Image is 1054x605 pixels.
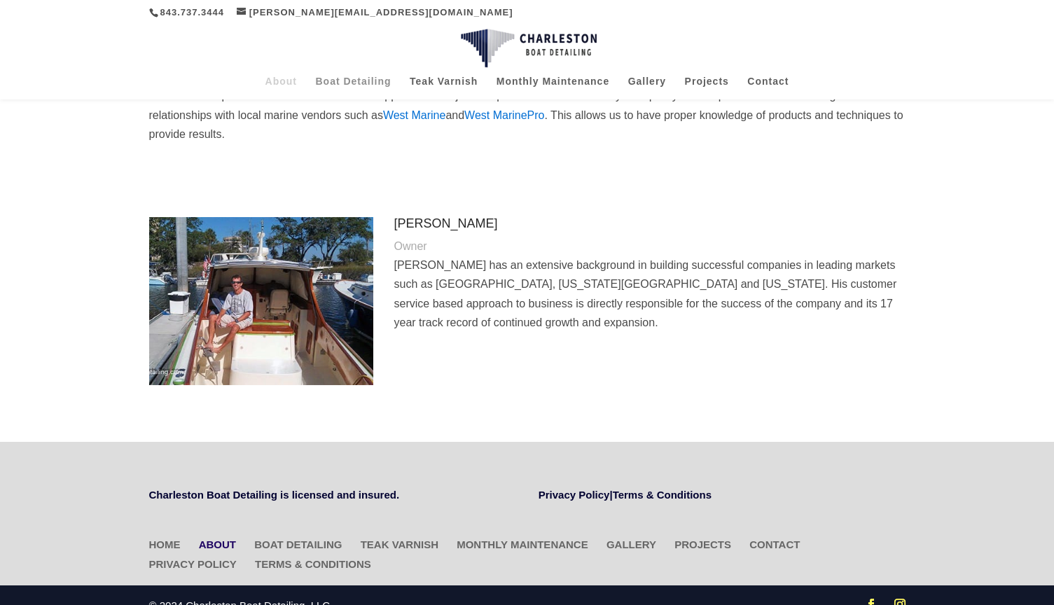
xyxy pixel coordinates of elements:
a: Terms & Conditions [255,558,371,570]
p: [PERSON_NAME] has an extensive background in building successful companies in leading markets suc... [394,256,906,332]
strong: Charleston Boat Detailing is licensed and insured. [149,489,400,501]
a: Boat Detailing [315,76,391,99]
img: Andrew Adams [149,217,373,385]
a: Home [149,538,181,550]
a: 843.737.3444 [160,7,225,18]
a: West MarinePro [464,109,544,121]
a: Monthly Maintenance [457,538,588,550]
a: Contact [749,538,800,550]
a: About [265,76,297,99]
strong: | [539,489,712,501]
a: Terms & Conditions [613,489,712,501]
a: Teak Varnish [361,538,438,550]
img: Charleston Boat Detailing [461,29,597,68]
a: About [199,538,236,550]
a: Contact [747,76,789,99]
a: Privacy Policy [539,489,610,501]
p: Owner [394,237,906,256]
a: Projects [685,76,729,99]
a: Gallery [628,76,666,99]
a: Projects [674,538,731,550]
a: Privacy Policy [149,558,237,570]
h4: [PERSON_NAME] [394,217,906,237]
a: Gallery [606,538,656,550]
a: Monthly Maintenance [497,76,609,99]
a: [PERSON_NAME][EMAIL_ADDRESS][DOMAIN_NAME] [237,7,513,18]
p: Our team is experienced and well trained. We approach each job with professionalism. We only use ... [149,86,906,144]
a: Boat Detailing [254,538,342,550]
a: Teak Varnish [410,76,478,99]
a: West Marine [383,109,446,121]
